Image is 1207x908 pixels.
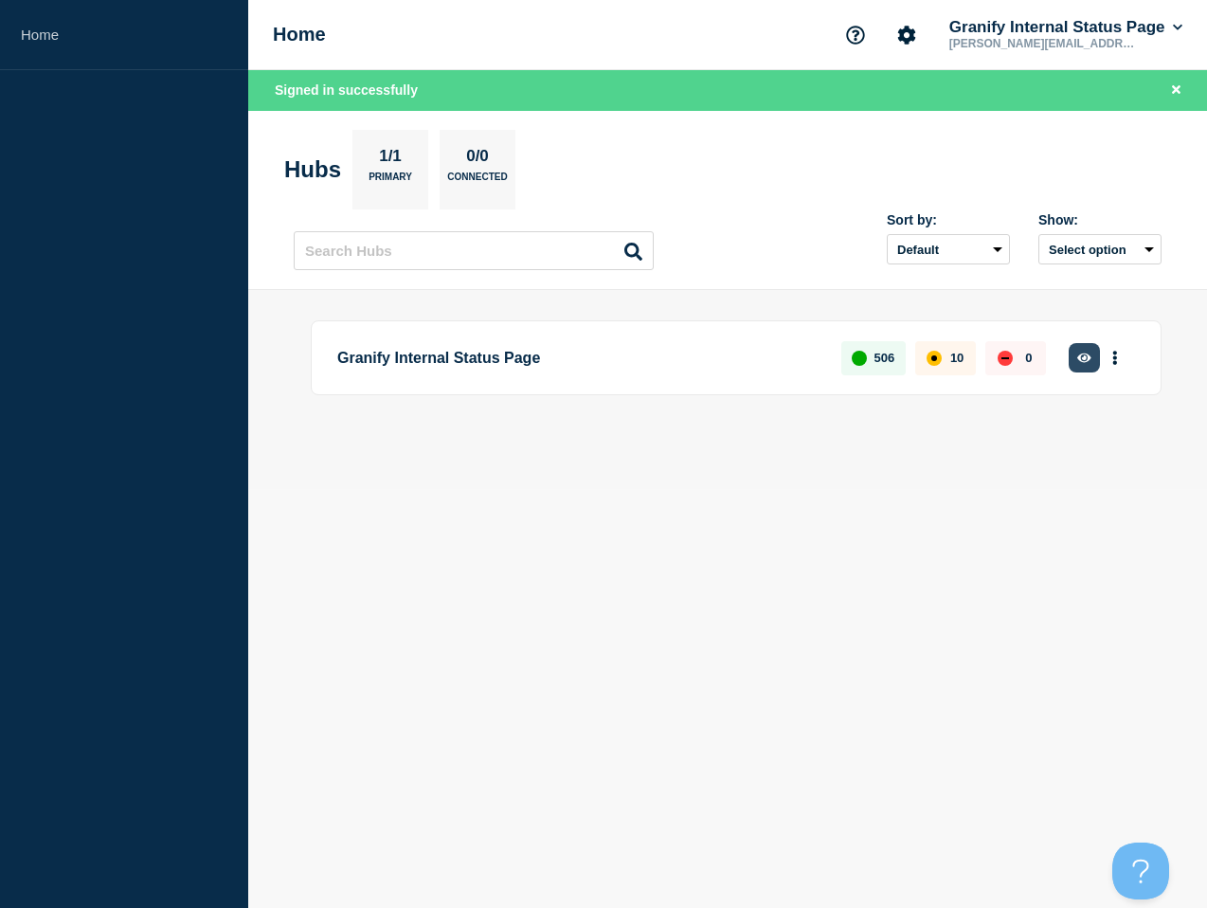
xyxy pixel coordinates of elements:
p: 0/0 [459,147,496,172]
span: Signed in successfully [275,82,418,98]
p: 1/1 [372,147,409,172]
div: down [998,351,1013,366]
input: Search Hubs [294,231,654,270]
div: affected [927,351,942,366]
p: Granify Internal Status Page [337,340,820,375]
div: Sort by: [887,212,1010,227]
div: up [852,351,867,366]
p: Primary [369,172,412,191]
button: Support [836,15,875,55]
p: 0 [1025,351,1032,365]
p: 506 [874,351,895,365]
h2: Hubs [284,156,341,183]
div: Show: [1038,212,1162,227]
p: 10 [950,351,964,365]
button: Granify Internal Status Page [946,18,1186,37]
select: Sort by [887,234,1010,264]
button: More actions [1103,340,1127,375]
button: Account settings [887,15,927,55]
p: [PERSON_NAME][EMAIL_ADDRESS][PERSON_NAME][DOMAIN_NAME] [946,37,1143,50]
button: Close banner [1164,80,1188,101]
iframe: Help Scout Beacon - Open [1112,843,1169,899]
button: Select option [1038,234,1162,264]
h1: Home [273,24,326,45]
p: Connected [447,172,507,191]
